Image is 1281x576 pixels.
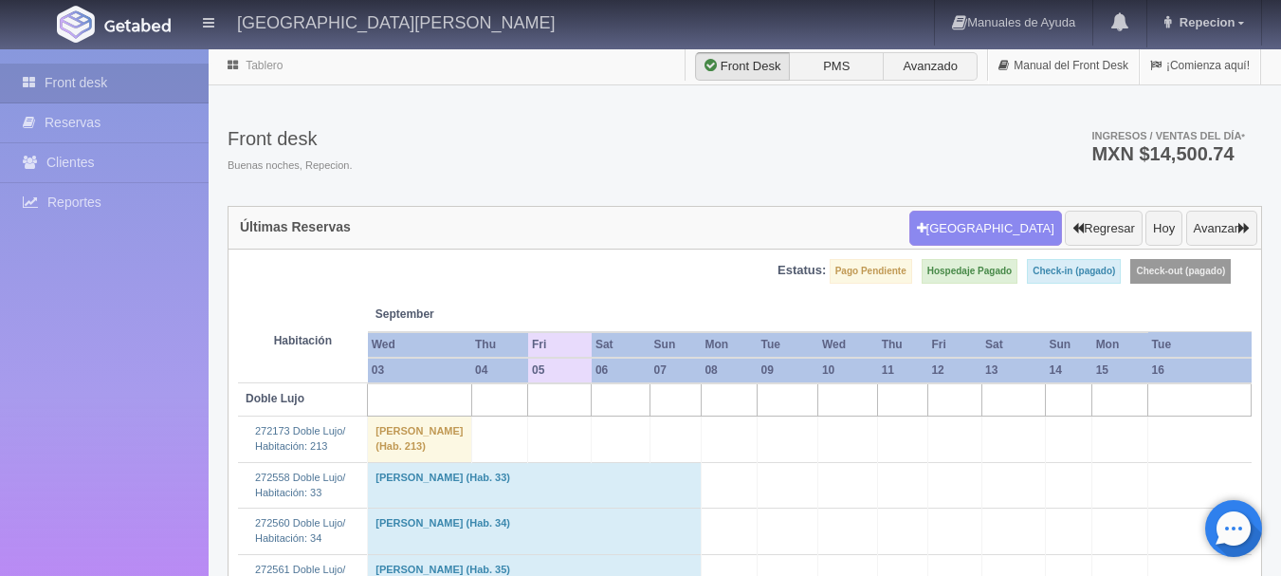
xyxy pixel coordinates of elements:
[368,358,471,383] th: 03
[592,358,650,383] th: 06
[1148,358,1252,383] th: 16
[818,332,878,358] th: Wed
[368,462,702,508] td: [PERSON_NAME] (Hab. 33)
[592,332,650,358] th: Sat
[57,6,95,43] img: Getabed
[789,52,884,81] label: PMS
[988,47,1139,84] a: Manual del Front Desk
[375,307,521,323] span: September
[758,358,818,383] th: 09
[909,211,1062,247] button: [GEOGRAPHIC_DATA]
[1130,259,1231,284] label: Check-out (pagado)
[368,509,702,554] td: [PERSON_NAME] (Hab. 34)
[830,259,912,284] label: Pago Pendiente
[228,128,352,149] h3: Front desk
[246,392,304,405] b: Doble Lujo
[981,358,1045,383] th: 13
[1186,211,1257,247] button: Avanzar
[1027,259,1121,284] label: Check-in (pagado)
[246,59,283,72] a: Tablero
[818,358,878,383] th: 10
[528,358,592,383] th: 05
[255,425,345,452] a: 272173 Doble Lujo/Habitación: 213
[878,358,928,383] th: 11
[1046,332,1092,358] th: Sun
[1140,47,1260,84] a: ¡Comienza aquí!
[1175,15,1235,29] span: Repecion
[758,332,818,358] th: Tue
[255,472,345,498] a: 272558 Doble Lujo/Habitación: 33
[1065,211,1142,247] button: Regresar
[240,220,351,234] h4: Últimas Reservas
[878,332,928,358] th: Thu
[471,332,528,358] th: Thu
[650,332,702,358] th: Sun
[274,334,332,347] strong: Habitación
[695,52,790,81] label: Front Desk
[471,358,528,383] th: 04
[1148,332,1252,358] th: Tue
[228,158,352,174] span: Buenas noches, Repecion.
[368,332,471,358] th: Wed
[650,358,702,383] th: 07
[528,332,592,358] th: Fri
[927,332,981,358] th: Fri
[1092,358,1148,383] th: 15
[1092,332,1148,358] th: Mon
[701,358,757,383] th: 08
[1091,130,1245,141] span: Ingresos / Ventas del día
[368,417,471,462] td: [PERSON_NAME] (Hab. 213)
[104,18,171,32] img: Getabed
[883,52,978,81] label: Avanzado
[1091,144,1245,163] h3: MXN $14,500.74
[237,9,555,33] h4: [GEOGRAPHIC_DATA][PERSON_NAME]
[1046,358,1092,383] th: 14
[927,358,981,383] th: 12
[1145,211,1182,247] button: Hoy
[701,332,757,358] th: Mon
[922,259,1017,284] label: Hospedaje Pagado
[778,262,826,280] label: Estatus:
[255,517,345,544] a: 272560 Doble Lujo/Habitación: 34
[981,332,1045,358] th: Sat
